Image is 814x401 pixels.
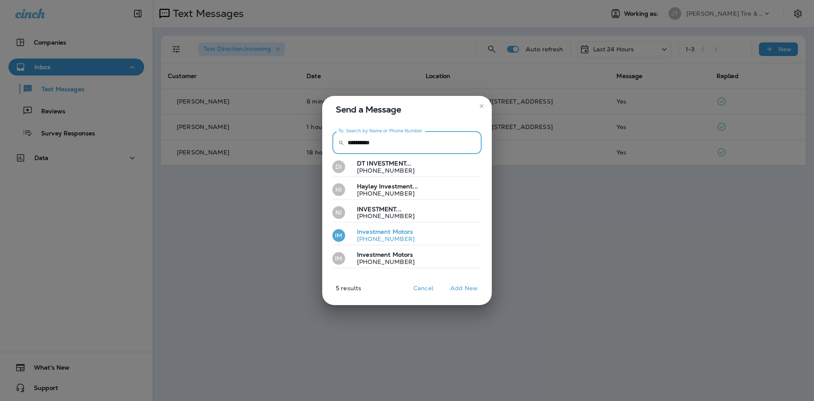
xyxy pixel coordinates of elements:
span: Investment [357,251,390,258]
button: HIHayley Investment...[PHONE_NUMBER] [332,180,482,200]
button: Add New [446,282,482,295]
span: INVESTMENT... [367,160,411,167]
button: NI INVESTMENT...[PHONE_NUMBER] [332,203,482,223]
p: [PHONE_NUMBER] [350,190,418,197]
button: DIDT INVESTMENT...[PHONE_NUMBER] [332,157,482,177]
div: IM [332,252,345,265]
div: DI [332,160,345,173]
label: To: Search by Name or Phone Number [338,128,423,134]
span: Hayley [357,182,377,190]
span: Send a Message [336,103,482,116]
p: [PHONE_NUMBER] [350,236,415,242]
span: Motors [393,228,413,236]
p: [PHONE_NUMBER] [350,167,415,174]
span: Motors [393,251,413,258]
div: NI [332,206,345,219]
button: close [475,99,488,113]
span: Investment [357,228,390,236]
div: HI [332,183,345,196]
button: IMInvestment Motors[PHONE_NUMBER] [332,249,482,268]
p: 5 results [319,285,361,298]
span: INVESTMENT... [357,205,401,213]
button: IMInvestment Motors[PHONE_NUMBER] [332,226,482,245]
p: [PHONE_NUMBER] [350,258,415,265]
div: IM [332,229,345,242]
span: Investment... [379,182,418,190]
p: [PHONE_NUMBER] [350,213,415,219]
button: Cancel [407,282,439,295]
span: DT [357,160,365,167]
